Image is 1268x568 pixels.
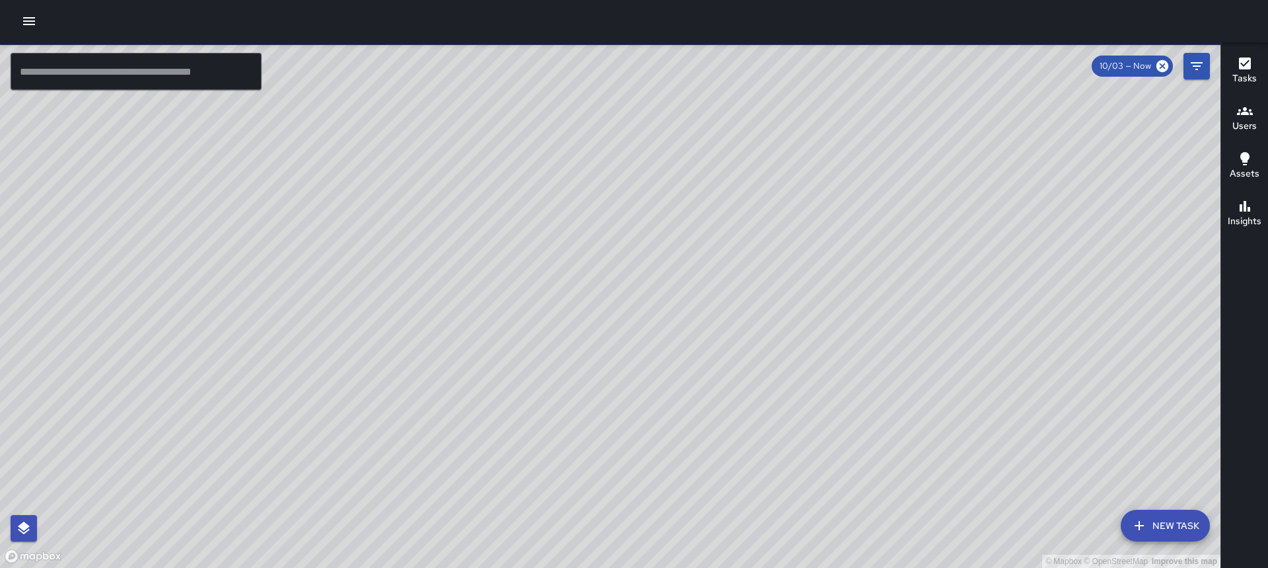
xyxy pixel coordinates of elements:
h6: Users [1232,119,1257,134]
h6: Assets [1230,167,1259,181]
button: New Task [1121,510,1210,542]
button: Assets [1221,143,1268,190]
button: Insights [1221,190,1268,238]
span: 10/03 — Now [1092,60,1159,73]
h6: Insights [1228,214,1261,229]
div: 10/03 — Now [1092,56,1173,77]
button: Users [1221,95,1268,143]
button: Filters [1183,53,1210,79]
h6: Tasks [1232,71,1257,86]
button: Tasks [1221,48,1268,95]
